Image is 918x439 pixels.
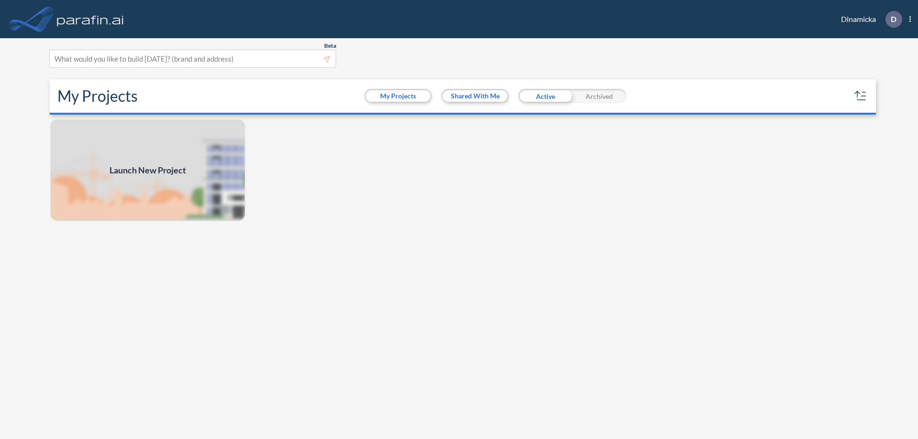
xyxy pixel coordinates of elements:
[109,164,186,177] span: Launch New Project
[891,15,896,23] p: D
[50,118,246,222] a: Launch New Project
[55,10,126,29] img: logo
[827,11,911,28] div: Dinamicka
[572,89,626,103] div: Archived
[853,88,868,104] button: sort
[518,89,572,103] div: Active
[366,90,430,102] button: My Projects
[443,90,507,102] button: Shared With Me
[324,42,336,50] span: Beta
[50,118,246,222] img: add
[57,87,138,105] h2: My Projects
